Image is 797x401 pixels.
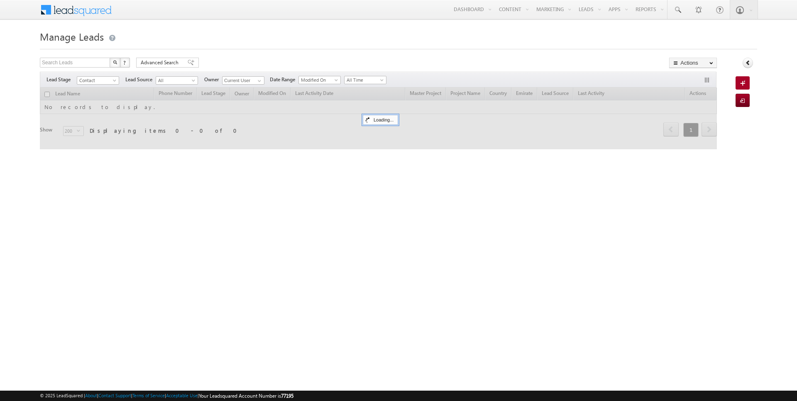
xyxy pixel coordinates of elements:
[299,76,338,84] span: Modified On
[120,58,130,68] button: ?
[156,77,196,84] span: All
[98,393,131,398] a: Contact Support
[270,76,298,83] span: Date Range
[132,393,165,398] a: Terms of Service
[344,76,386,84] a: All Time
[77,76,119,85] a: Contact
[46,76,77,83] span: Lead Stage
[156,76,198,85] a: All
[669,58,717,68] button: Actions
[253,77,264,85] a: Show All Items
[199,393,293,399] span: Your Leadsquared Account Number is
[40,30,104,43] span: Manage Leads
[204,76,222,83] span: Owner
[141,59,181,66] span: Advanced Search
[40,392,293,400] span: © 2025 LeadSquared | | | | |
[125,76,156,83] span: Lead Source
[281,393,293,399] span: 77195
[298,76,341,84] a: Modified On
[363,115,398,125] div: Loading...
[85,393,97,398] a: About
[123,59,127,66] span: ?
[166,393,198,398] a: Acceptable Use
[77,77,117,84] span: Contact
[222,76,264,85] input: Type to Search
[345,76,384,84] span: All Time
[113,60,117,64] img: Search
